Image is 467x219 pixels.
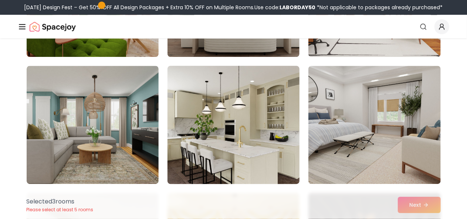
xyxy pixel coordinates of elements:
[27,66,159,184] img: Room room-22
[30,19,76,34] a: Spacejoy
[280,4,316,11] b: LABORDAY50
[308,66,440,184] img: Room room-24
[164,63,303,187] img: Room room-23
[316,4,443,11] span: *Not applicable to packages already purchased*
[18,15,449,38] nav: Global
[24,4,443,11] div: [DATE] Design Fest – Get 50% OFF All Design Packages + Extra 10% OFF on Multiple Rooms.
[30,19,76,34] img: Spacejoy Logo
[27,197,94,206] p: Selected 3 room s
[27,207,94,213] p: Please select at least 5 rooms
[255,4,316,11] span: Use code:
